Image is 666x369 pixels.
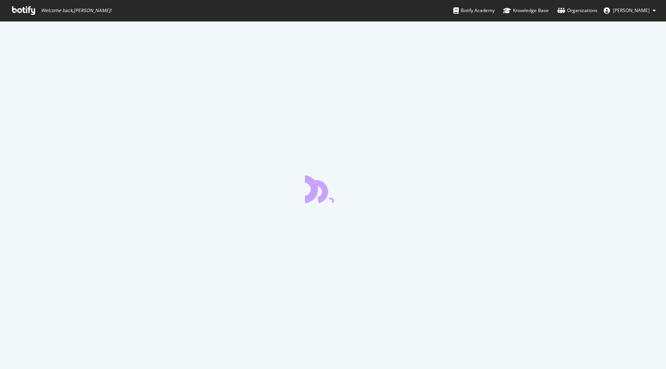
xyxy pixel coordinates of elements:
[305,175,361,203] div: animation
[453,7,495,14] div: Botify Academy
[613,7,650,14] span: Juraj Mitosinka
[503,7,549,14] div: Knowledge Base
[597,4,662,17] button: [PERSON_NAME]
[557,7,597,14] div: Organizations
[41,7,111,14] span: Welcome back, [PERSON_NAME] !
